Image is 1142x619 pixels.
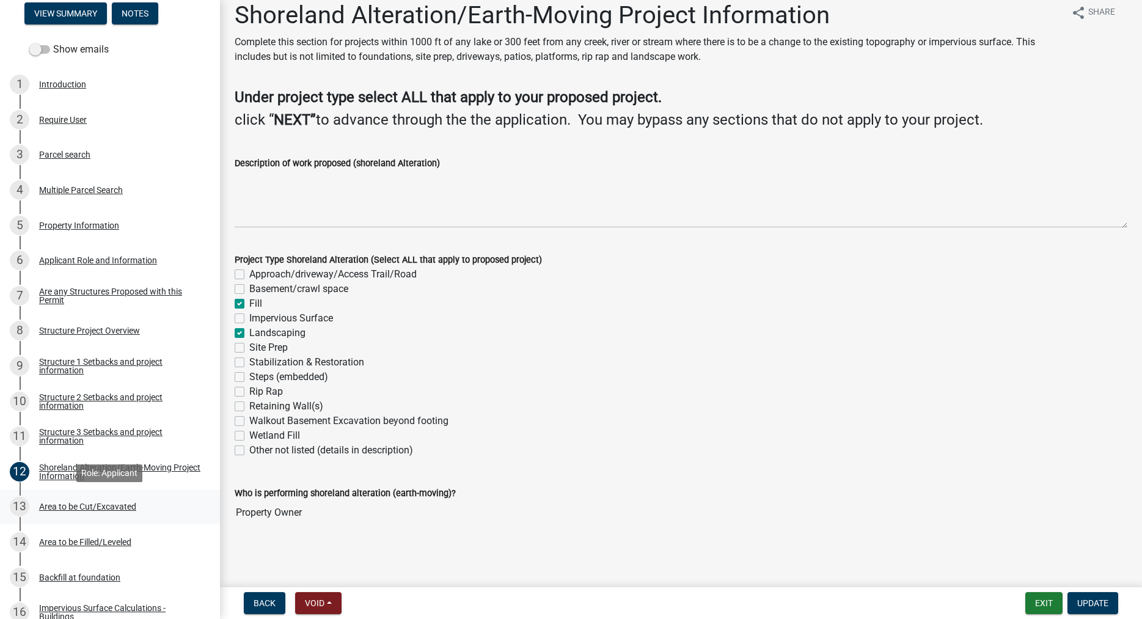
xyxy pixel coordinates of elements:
button: Back [244,592,285,614]
label: Fill [249,296,262,311]
wm-modal-confirm: Notes [112,10,158,20]
div: 11 [10,427,29,446]
div: Structure 2 Setbacks and project information [39,393,200,410]
div: 2 [10,110,29,130]
div: Role: Applicant [76,464,142,482]
div: Multiple Parcel Search [39,186,123,194]
strong: NEXT” [274,111,316,128]
div: Parcel search [39,150,90,159]
div: 4 [10,180,29,200]
strong: Under project type select ALL that apply to your proposed project. [235,89,662,106]
div: 15 [10,568,29,587]
label: Rip Rap [249,384,283,399]
label: Landscaping [249,326,306,340]
button: Void [295,592,342,614]
button: View Summary [24,2,107,24]
div: 9 [10,356,29,376]
label: Walkout Basement Excavation beyond footing [249,414,448,428]
label: Impervious Surface [249,311,333,326]
div: Applicant Role and Information [39,256,157,265]
label: Project Type Shoreland Alteration (Select ALL that apply to proposed project) [235,256,542,265]
div: 13 [10,497,29,516]
div: Shoreland Alteration/Earth-Moving Project Information [39,463,200,480]
div: Property Information [39,221,119,230]
label: Site Prep [249,340,288,355]
div: 10 [10,392,29,411]
div: 1 [10,75,29,94]
label: Wetland Fill [249,428,300,443]
div: Structure 1 Setbacks and project information [39,357,200,375]
div: Introduction [39,80,86,89]
h4: click “ to advance through the the application. You may bypass any sections that do not apply to ... [235,111,1127,129]
div: Area to be Filled/Leveled [39,538,131,546]
span: Void [305,598,324,608]
wm-modal-confirm: Summary [24,10,107,20]
label: Who is performing shoreland alteration (earth-moving)? [235,489,456,498]
label: Approach/driveway/Access Trail/Road [249,267,417,282]
span: Share [1088,5,1115,20]
div: 6 [10,251,29,270]
label: Basement/crawl space [249,282,348,296]
label: Description of work proposed (shoreland Alteration) [235,159,440,168]
label: Retaining Wall(s) [249,399,323,414]
div: Area to be Cut/Excavated [39,502,136,511]
div: Are any Structures Proposed with this Permit [39,287,200,304]
div: 12 [10,462,29,482]
span: Back [254,598,276,608]
label: Other not listed (details in description) [249,443,413,458]
label: Show emails [29,42,109,57]
div: Require User [39,115,87,124]
label: Stabilization & Restoration [249,355,364,370]
div: Backfill at foundation [39,573,120,582]
span: Update [1077,598,1108,608]
div: 5 [10,216,29,235]
i: share [1071,5,1086,20]
div: Structure 3 Setbacks and project information [39,428,200,445]
button: Exit [1025,592,1063,614]
button: shareShare [1061,1,1125,24]
button: Update [1067,592,1118,614]
div: 3 [10,145,29,164]
h1: Shoreland Alteration/Earth-Moving Project Information [235,1,1061,30]
div: Structure Project Overview [39,326,140,335]
label: Steps (embedded) [249,370,328,384]
button: Notes [112,2,158,24]
div: 8 [10,321,29,340]
div: 7 [10,286,29,306]
p: Complete this section for projects within 1000 ft of any lake or 300 feet from any creek, river o... [235,35,1061,64]
div: 14 [10,532,29,552]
